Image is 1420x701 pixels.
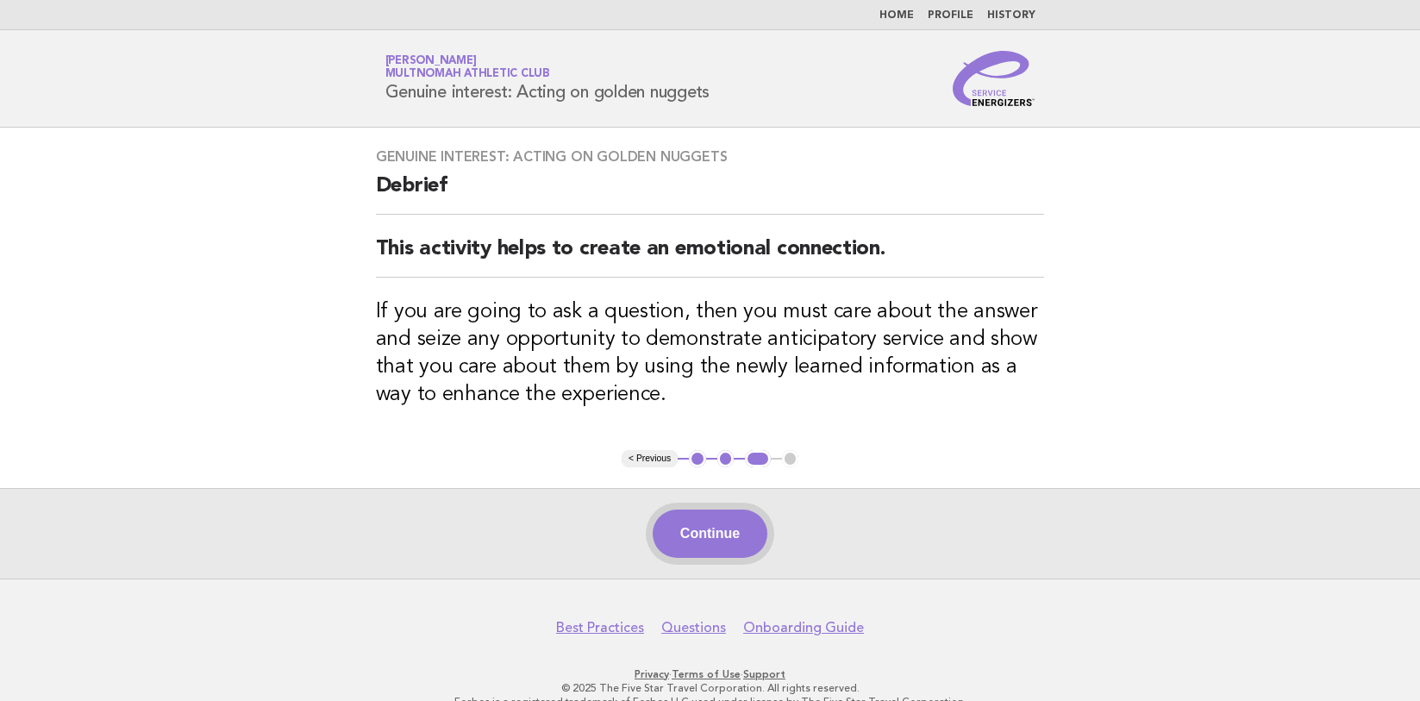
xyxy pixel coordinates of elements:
[879,10,914,21] a: Home
[987,10,1035,21] a: History
[376,148,1045,166] h3: Genuine interest: Acting on golden nuggets
[661,619,726,636] a: Questions
[385,69,550,80] span: Multnomah Athletic Club
[717,450,735,467] button: 2
[556,619,644,636] a: Best Practices
[385,56,710,101] h1: Genuine interest: Acting on golden nuggets
[385,55,550,79] a: [PERSON_NAME]Multnomah Athletic Club
[183,667,1238,681] p: · ·
[653,510,767,558] button: Continue
[743,619,864,636] a: Onboarding Guide
[183,681,1238,695] p: © 2025 The Five Star Travel Corporation. All rights reserved.
[743,668,785,680] a: Support
[635,668,669,680] a: Privacy
[376,172,1045,215] h2: Debrief
[376,235,1045,278] h2: This activity helps to create an emotional connection.
[953,51,1035,106] img: Service Energizers
[745,450,770,467] button: 3
[689,450,706,467] button: 1
[928,10,973,21] a: Profile
[672,668,741,680] a: Terms of Use
[622,450,678,467] button: < Previous
[376,298,1045,409] h3: If you are going to ask a question, then you must care about the answer and seize any opportunity...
